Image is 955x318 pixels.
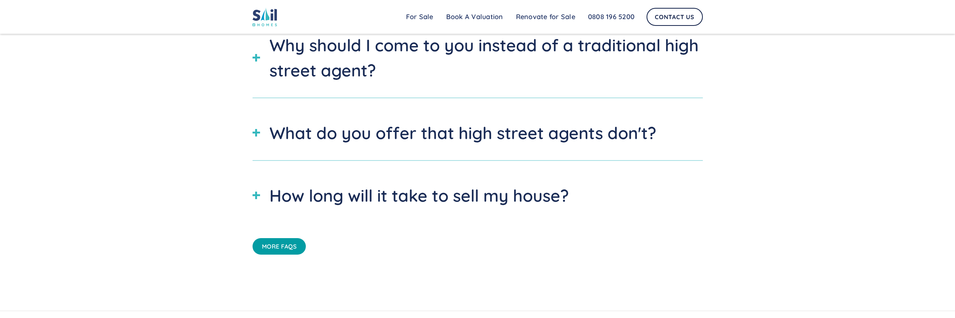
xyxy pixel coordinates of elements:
[510,9,582,24] a: Renovate for Sale
[269,33,703,83] div: Why should I come to you instead of a traditional high street agent?
[647,8,703,26] a: Contact Us
[269,183,569,208] div: How long will it take to sell my house?
[400,9,440,24] a: For Sale
[253,238,306,255] a: More FAQs
[582,9,641,24] a: 0808 196 5200
[440,9,510,24] a: Book A Valuation
[253,7,277,26] img: sail home logo colored
[269,120,656,145] div: What do you offer that high street agents don't?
